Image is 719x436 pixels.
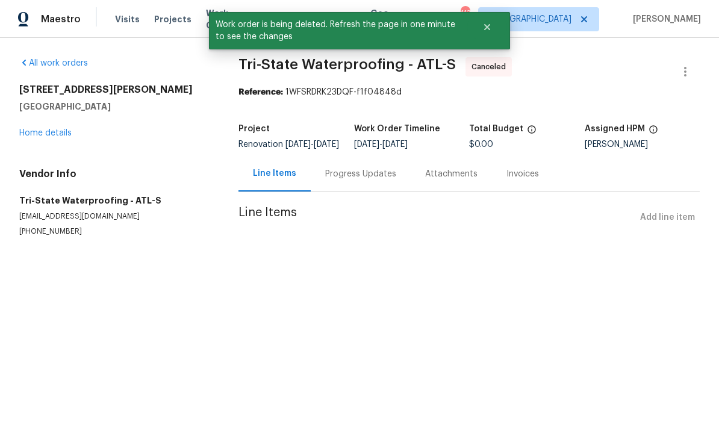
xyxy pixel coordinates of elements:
h5: Assigned HPM [585,125,645,133]
div: 1WFSRDRK23DQF-f1f04848d [238,86,700,98]
span: [DATE] [285,140,311,149]
span: [PERSON_NAME] [628,13,701,25]
b: Reference: [238,88,283,96]
h2: [STREET_ADDRESS][PERSON_NAME] [19,84,210,96]
span: [DATE] [354,140,379,149]
span: - [285,140,339,149]
span: The total cost of line items that have been proposed by Opendoor. This sum includes line items th... [527,125,537,140]
span: Line Items [238,207,635,229]
div: 113 [461,7,469,19]
div: Line Items [253,167,296,179]
div: Attachments [425,168,478,180]
h5: Project [238,125,270,133]
a: Home details [19,129,72,137]
h5: [GEOGRAPHIC_DATA] [19,101,210,113]
span: - [354,140,408,149]
h5: Tri-State Waterproofing - ATL-S [19,195,210,207]
span: Tri-State Waterproofing - ATL-S [238,57,456,72]
p: [PHONE_NUMBER] [19,226,210,237]
span: The hpm assigned to this work order. [649,125,658,140]
span: Maestro [41,13,81,25]
h5: Work Order Timeline [354,125,440,133]
span: Visits [115,13,140,25]
span: [GEOGRAPHIC_DATA] [488,13,571,25]
span: $0.00 [469,140,493,149]
div: Progress Updates [325,168,396,180]
span: Work order is being deleted. Refresh the page in one minute to see the changes [209,12,467,49]
a: All work orders [19,59,88,67]
div: Invoices [506,168,539,180]
span: Projects [154,13,191,25]
h5: Total Budget [469,125,523,133]
div: [PERSON_NAME] [585,140,700,149]
span: [DATE] [314,140,339,149]
span: Renovation [238,140,339,149]
button: Close [467,15,507,39]
span: Geo Assignments [370,7,440,31]
p: [EMAIL_ADDRESS][DOMAIN_NAME] [19,211,210,222]
span: Canceled [472,61,511,73]
span: Work Orders [206,7,255,31]
span: [DATE] [382,140,408,149]
h4: Vendor Info [19,168,210,180]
